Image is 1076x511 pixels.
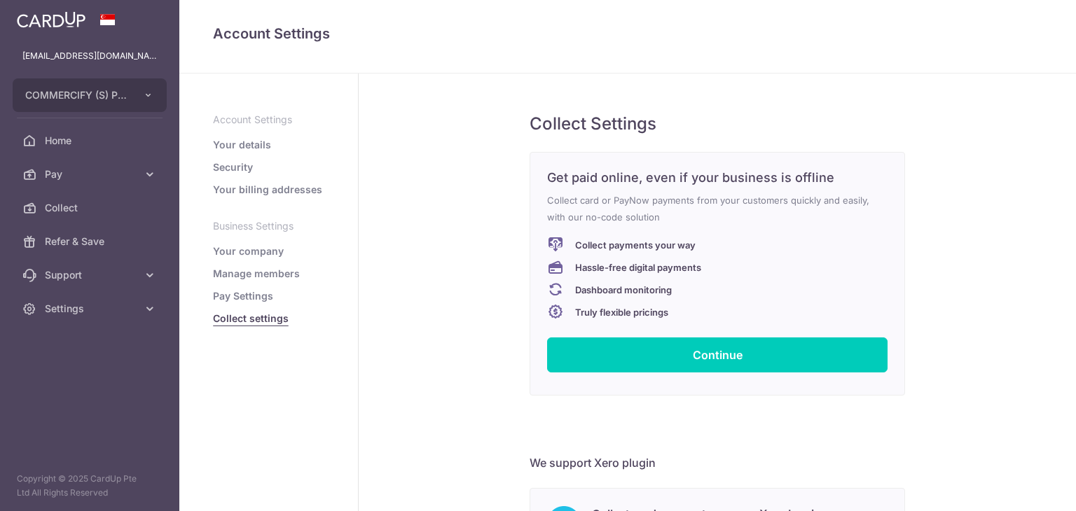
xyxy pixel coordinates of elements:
p: Dashboard monitoring [575,281,672,298]
span: Home [45,134,137,148]
span: Settings [45,302,137,316]
span: Help [32,10,60,22]
p: Collect payments your way [575,237,696,253]
h5: Collect Settings [530,113,905,135]
span: Pay [45,167,137,181]
p: [EMAIL_ADDRESS][DOMAIN_NAME] [22,49,157,63]
img: CardUp [17,11,85,28]
a: Collect settings [213,311,289,325]
span: Collect [45,201,137,215]
a: Continue [547,337,888,372]
a: Security [213,160,253,174]
p: Collect card or PayNow payments from your customers quickly and easily, with our no-code solution [547,192,888,225]
a: Your company [213,244,284,258]
a: Pay Settings [213,289,273,303]
a: Your details [213,138,271,152]
h6: Get paid online, even if your business is offline [547,169,888,186]
span: Refer & Save [45,234,137,248]
a: Your billing addresses [213,183,322,197]
span: Support [45,268,137,282]
h4: Account Settings [213,22,1042,45]
h6: We support Xero plugin [530,454,905,471]
p: Account Settings [213,113,324,127]
p: Business Settings [213,219,324,233]
a: Manage members [213,267,300,281]
button: COMMERCIFY (S) PTE. LTD. [13,78,167,112]
p: Hassle-free digital payments [575,259,701,276]
span: COMMERCIFY (S) PTE. LTD. [25,88,129,102]
p: Truly flexible pricings [575,304,668,321]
